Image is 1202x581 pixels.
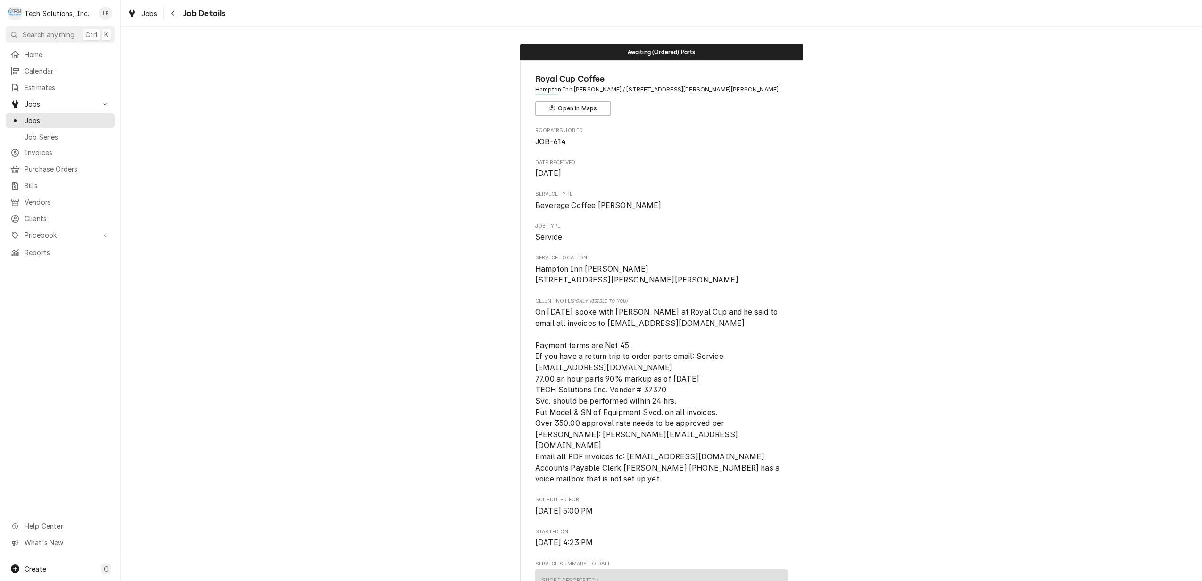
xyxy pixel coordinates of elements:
[535,506,593,515] span: [DATE] 5:00 PM
[535,496,788,504] span: Scheduled For
[574,299,628,304] span: (Only Visible to You)
[6,113,115,128] a: Jobs
[535,201,662,210] span: Beverage Coffee [PERSON_NAME]
[6,518,115,534] a: Go to Help Center
[535,223,788,230] span: Job Type
[8,7,22,20] div: T
[6,245,115,260] a: Reports
[535,560,788,568] span: Service Summary To Date
[535,136,788,148] span: Roopairs Job ID
[141,8,158,18] span: Jobs
[25,116,110,125] span: Jobs
[6,47,115,62] a: Home
[535,254,788,286] div: Service Location
[25,164,110,174] span: Purchase Orders
[99,7,112,20] div: Lisa Paschal's Avatar
[535,127,788,134] span: Roopairs Job ID
[535,506,788,517] span: Scheduled For
[535,265,738,285] span: Hampton Inn [PERSON_NAME] [STREET_ADDRESS][PERSON_NAME][PERSON_NAME]
[25,197,110,207] span: Vendors
[535,73,788,85] span: Name
[535,223,788,243] div: Job Type
[104,30,108,40] span: K
[25,565,46,573] span: Create
[535,537,788,548] span: Started On
[535,232,788,243] span: Job Type
[6,63,115,79] a: Calendar
[6,227,115,243] a: Go to Pricebook
[520,44,803,60] div: Status
[25,181,110,191] span: Bills
[628,49,696,55] span: Awaiting (Ordered) Parts
[181,7,226,20] span: Job Details
[535,298,788,305] span: Client Notes
[535,73,788,116] div: Client Information
[6,80,115,95] a: Estimates
[535,101,611,116] button: Open in Maps
[6,535,115,550] a: Go to What's New
[25,248,110,257] span: Reports
[99,7,112,20] div: LP
[535,307,781,483] span: On [DATE] spoke with [PERSON_NAME] at Royal Cup and he said to email all invoices to [EMAIL_ADDRE...
[535,298,788,485] div: [object Object]
[25,148,110,158] span: Invoices
[85,30,98,40] span: Ctrl
[535,137,566,146] span: JOB-614
[6,129,115,145] a: Job Series
[535,159,788,166] span: Date Received
[6,194,115,210] a: Vendors
[25,83,110,92] span: Estimates
[535,159,788,179] div: Date Received
[535,232,562,241] span: Service
[535,191,788,211] div: Service Type
[25,132,110,142] span: Job Series
[25,99,96,109] span: Jobs
[25,214,110,224] span: Clients
[23,30,75,40] span: Search anything
[535,528,788,548] div: Started On
[535,191,788,198] span: Service Type
[535,496,788,516] div: Scheduled For
[25,521,109,531] span: Help Center
[6,145,115,160] a: Invoices
[25,8,89,18] div: Tech Solutions, Inc.
[535,254,788,262] span: Service Location
[535,307,788,485] span: [object Object]
[104,564,108,574] span: C
[124,6,161,21] a: Jobs
[25,50,110,59] span: Home
[535,169,561,178] span: [DATE]
[6,211,115,226] a: Clients
[535,200,788,211] span: Service Type
[535,127,788,147] div: Roopairs Job ID
[8,7,22,20] div: Tech Solutions, Inc.'s Avatar
[25,538,109,548] span: What's New
[25,66,110,76] span: Calendar
[535,168,788,179] span: Date Received
[166,6,181,21] button: Navigate back
[6,96,115,112] a: Go to Jobs
[535,528,788,536] span: Started On
[535,538,593,547] span: [DATE] 4:23 PM
[6,26,115,43] button: Search anythingCtrlK
[535,264,788,286] span: Service Location
[535,85,788,94] span: Address
[6,178,115,193] a: Bills
[25,230,96,240] span: Pricebook
[6,161,115,177] a: Purchase Orders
